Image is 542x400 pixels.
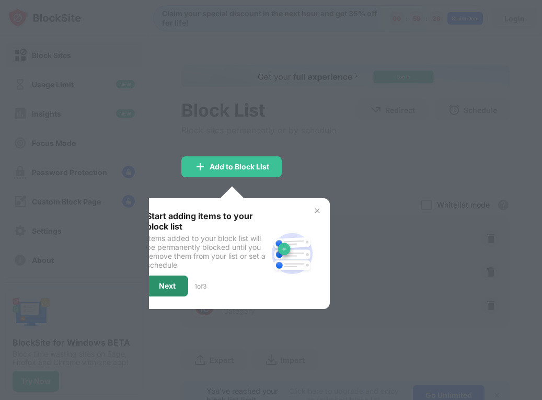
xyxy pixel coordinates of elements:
img: block-site.svg [267,228,317,279]
img: x-button.svg [313,207,321,215]
div: 1 of 3 [194,282,206,290]
div: Start adding items to your block list [146,211,267,232]
div: Items added to your block list will be permanently blocked until you remove them from your list o... [146,234,267,269]
div: Add to Block List [210,163,269,171]
div: Next [159,282,176,290]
